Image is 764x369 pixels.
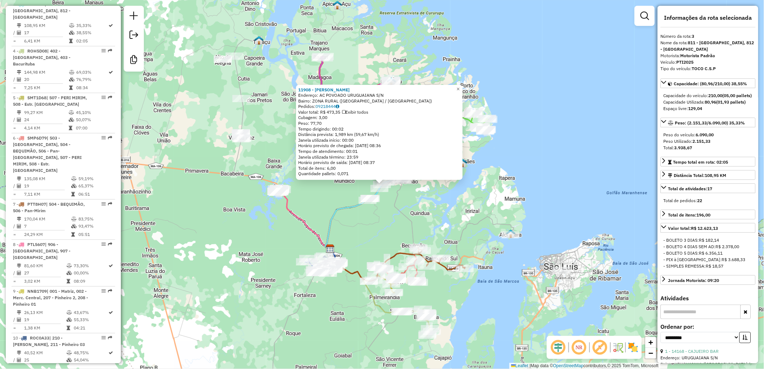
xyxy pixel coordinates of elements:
[101,95,106,100] em: Opções
[24,223,71,230] td: 7
[707,186,712,191] strong: 17
[663,250,752,256] div: - BOLETO 5 DIAS:
[127,28,141,44] a: Exportar sessão
[24,69,69,76] td: 144,98 KM
[67,310,72,315] i: % de utilização do peso
[73,349,108,356] td: 48,75%
[660,183,755,193] a: Total de atividades:17
[73,269,108,277] td: 00,00%
[108,336,112,340] em: Rota exportada
[342,109,368,115] span: Exibir todos
[705,99,716,105] strong: 80,96
[13,135,82,173] span: 6 -
[24,309,66,316] td: 26,13 KM
[101,202,106,206] em: Opções
[298,115,460,120] div: Cubagem: 3,00
[76,109,112,116] td: 45,10%
[660,65,755,72] div: Tipo do veículo:
[674,145,692,150] strong: 3.938,67
[13,135,82,173] span: | 503 - [GEOGRAPHIC_DATA], 504 - BEQUIMÃO, 506 - Pan-[GEOGRAPHIC_DATA], 507 - PERI MIRIM, 508 - E...
[127,53,141,69] a: Criar modelo
[76,124,112,132] td: 07:00
[214,56,232,63] div: Atividade não roteirizada - CELIELSON CARDOSO MO
[454,85,463,94] a: Close popup
[570,339,588,356] span: Ocultar NR
[458,158,467,168] img: Guimarães
[101,289,106,293] em: Opções
[254,36,264,45] img: Turiaçu
[17,224,21,228] i: Total de Atividades
[17,264,21,268] i: Distância Total
[24,84,69,91] td: 7,25 KM
[715,244,739,249] span: R$ 2.378,00
[69,126,72,130] i: Tempo total em rota
[24,37,69,45] td: 6,41 KM
[76,116,112,123] td: 50,07%
[73,356,108,364] td: 54,04%
[692,138,710,144] strong: 2.151,33
[24,22,69,29] td: 108,95 KM
[78,175,112,182] td: 59,19%
[13,223,17,230] td: /
[76,69,108,76] td: 69,03%
[298,171,460,177] div: Quantidade pallets: 0,071
[13,84,17,91] td: =
[101,49,106,53] em: Opções
[27,48,47,54] span: ROH5D08
[76,76,108,83] td: 76,79%
[336,104,339,109] i: Observações
[509,363,660,369] div: Map data © contributors,© 2025 TomTom, Microsoft
[13,316,17,323] td: /
[696,132,714,137] strong: 6.090,00
[76,37,108,45] td: 02:05
[660,53,755,59] div: Motorista:
[627,342,639,353] img: Exibir/Ocultar setores
[101,136,106,140] em: Opções
[78,231,112,238] td: 05:51
[17,271,21,275] i: Total de Atividades
[663,105,752,112] div: Espaço livre:
[71,217,77,221] i: % de utilização do peso
[333,0,342,10] img: Apicum-acu
[663,138,752,145] div: Peso Utilizado:
[673,159,728,165] span: Tempo total em rota: 02:05
[511,363,528,368] a: Leaflet
[232,129,250,137] div: Atividade não roteirizada - LEIDIANE SILVA SOARE
[660,234,755,272] div: Valor total:R$ 12.623,13
[232,135,250,142] div: Atividade não roteirizada - RAIMUNDO ROQUE FERRE
[645,337,656,348] a: Zoom in
[17,118,21,122] i: Total de Atividades
[665,348,719,354] a: 1 - 14168 - CAJUEIRO BAR
[27,288,47,294] span: NNB1709
[24,215,71,223] td: 170,04 KM
[552,267,570,274] div: Atividade não roteirizada - CHOPERIA DO CODO
[67,264,72,268] i: % de utilização do peso
[69,70,74,74] i: % de utilização do peso
[708,93,722,98] strong: 210,00
[24,182,71,190] td: 19
[506,229,515,238] img: Alcântara
[24,175,71,182] td: 135,08 KM
[24,116,68,123] td: 24
[13,335,85,347] span: 10 -
[27,201,46,207] span: PTT8H07
[69,77,74,82] i: % de utilização da cubagem
[13,76,17,83] td: /
[17,110,21,115] i: Distância Total
[663,92,752,99] div: Capacidade do veículo:
[67,318,72,322] i: % de utilização da cubagem
[17,70,21,74] i: Distância Total
[298,160,460,165] div: Horário previsto de saída: [DATE] 08:37
[660,355,755,361] div: Endereço: URUGUAIANA S/N
[550,339,567,356] span: Ocultar deslocamento
[78,182,112,190] td: 65,37%
[676,59,693,65] strong: PTI2025
[67,351,72,355] i: % de utilização do peso
[17,318,21,322] i: Total de Atividades
[78,215,112,223] td: 83,75%
[315,104,339,109] a: 09218444
[71,184,77,188] i: % de utilização da cubagem
[660,40,754,52] strong: 811 - [GEOGRAPHIC_DATA], 812 - [GEOGRAPHIC_DATA]
[109,23,113,28] i: Rota otimizada
[108,49,112,53] em: Rota exportada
